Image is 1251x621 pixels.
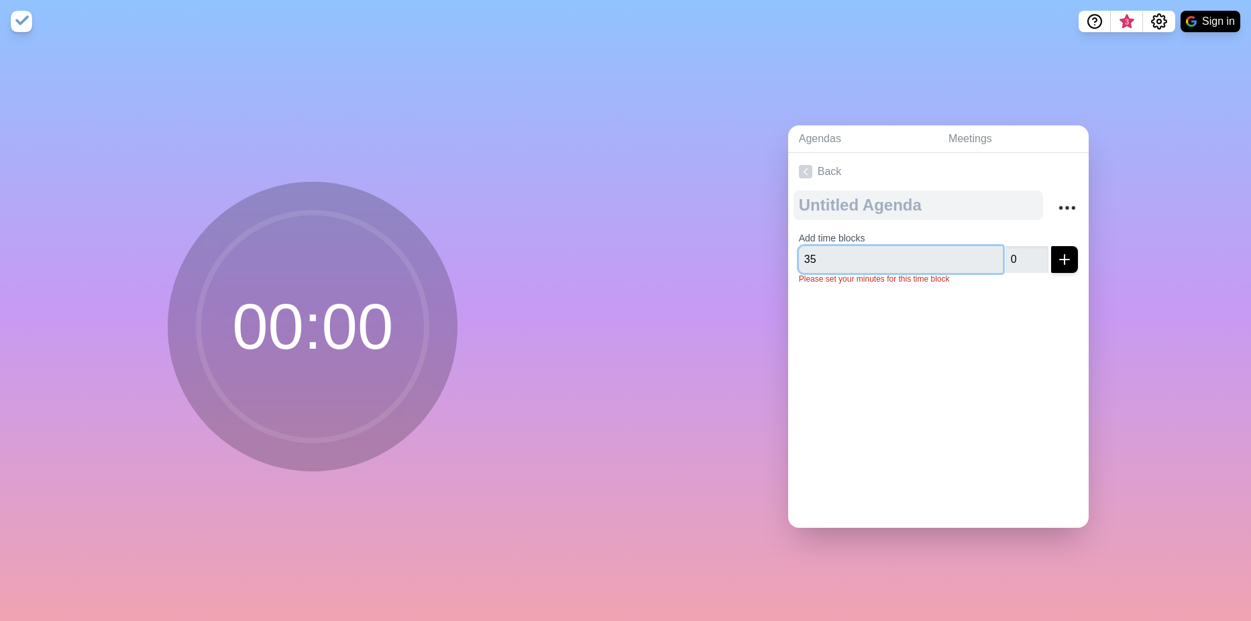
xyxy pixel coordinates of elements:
[1079,11,1111,32] button: Help
[799,273,1078,285] p: Please set your minutes for this time block
[1186,16,1197,27] img: google logo
[1005,246,1048,273] input: Mins
[799,233,865,243] label: Add time blocks
[1111,11,1143,32] button: What’s new
[788,153,1089,190] a: Back
[1054,194,1081,221] button: More
[788,125,938,153] a: Agendas
[799,246,1003,273] input: Name
[938,125,1089,153] a: Meetings
[1181,11,1240,32] button: Sign in
[11,11,32,32] img: timeblocks logo
[1143,11,1175,32] button: Settings
[1122,17,1132,27] span: 3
